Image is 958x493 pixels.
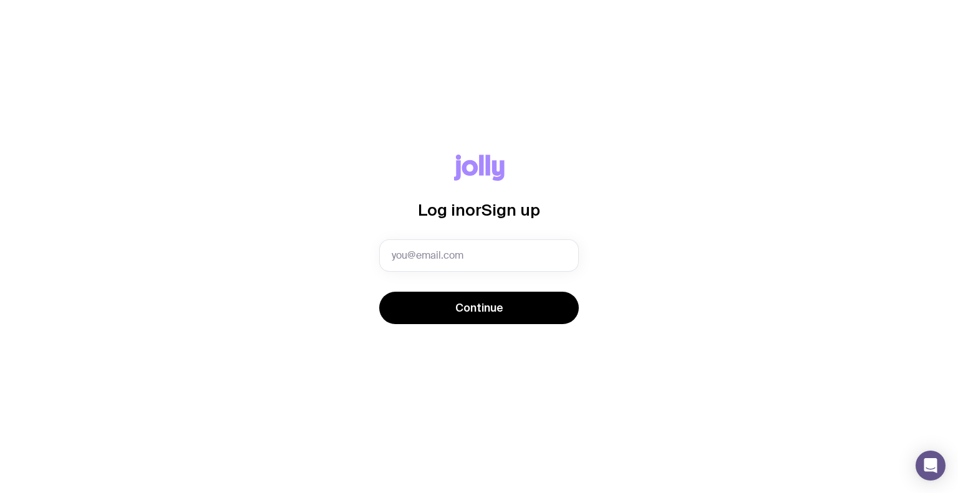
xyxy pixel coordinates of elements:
[455,300,503,315] span: Continue
[379,292,579,324] button: Continue
[379,239,579,272] input: you@email.com
[916,451,946,481] div: Open Intercom Messenger
[418,201,465,219] span: Log in
[481,201,540,219] span: Sign up
[465,201,481,219] span: or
